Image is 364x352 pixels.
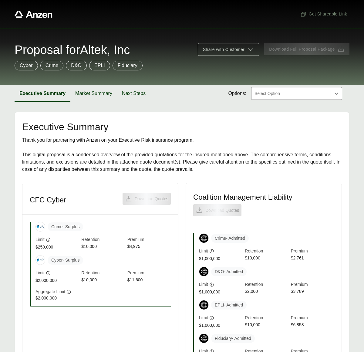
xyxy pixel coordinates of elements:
[30,195,66,205] h3: CFC Cyber
[20,62,33,69] p: Cyber
[127,277,171,284] span: $11,600
[245,322,288,329] span: $10,000
[36,222,45,231] img: CFC
[245,255,288,262] span: $10,000
[199,248,208,254] span: Limit
[291,281,334,288] span: Premium
[199,267,208,276] img: Coalition
[81,277,125,284] span: $10,000
[35,277,79,284] span: $2,000,000
[193,193,292,202] h3: Coalition Management Liability
[228,90,246,97] span: Options:
[45,62,59,69] p: Crime
[199,256,242,262] span: $1,000,000
[81,270,125,277] span: Retention
[211,334,255,343] span: Fiduciary - Admitted
[269,46,335,52] span: Download Full Proposal Package
[22,122,342,132] h2: Executive Summary
[291,288,334,295] span: $3,789
[15,11,52,18] a: Anzen website
[15,44,130,56] span: Proposal for Altek, Inc
[199,300,208,310] img: Coalition
[48,222,83,231] span: Crime - Surplus
[35,236,45,243] span: Limit
[35,270,45,276] span: Limit
[211,234,249,243] span: Crime - Admitted
[94,62,105,69] p: EPLI
[245,315,288,322] span: Retention
[81,243,125,250] span: $10,000
[300,11,347,17] span: Get Shareable Link
[291,322,334,329] span: $6,858
[291,248,334,255] span: Premium
[127,270,171,277] span: Premium
[127,243,171,250] span: $4,975
[291,315,334,322] span: Premium
[245,288,288,295] span: $2,000
[211,301,247,310] span: EPLI - Admitted
[81,236,125,243] span: Retention
[199,334,208,343] img: Coalition
[127,236,171,243] span: Premium
[118,62,137,69] p: Fiduciary
[117,85,150,102] button: Next Steps
[199,315,208,321] span: Limit
[199,234,208,243] img: Coalition
[291,255,334,262] span: $2,761
[298,8,349,20] button: Get Shareable Link
[199,281,208,288] span: Limit
[36,256,45,265] img: CFC
[22,137,342,173] div: Thank you for partnering with Anzen on your Executive Risk insurance program. This digital propos...
[199,322,242,329] span: $1,000,000
[35,244,79,250] span: $250,000
[245,281,288,288] span: Retention
[203,46,244,53] span: Share with Customer
[35,289,65,295] span: Aggregate Limit
[15,85,70,102] button: Executive Summary
[245,248,288,255] span: Retention
[198,43,259,56] button: Share with Customer
[199,289,242,295] span: $1,000,000
[70,85,117,102] button: Market Summary
[48,256,83,265] span: Cyber - Surplus
[71,62,82,69] p: D&O
[35,295,79,301] span: $2,000,000
[211,267,247,276] span: D&O - Admitted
